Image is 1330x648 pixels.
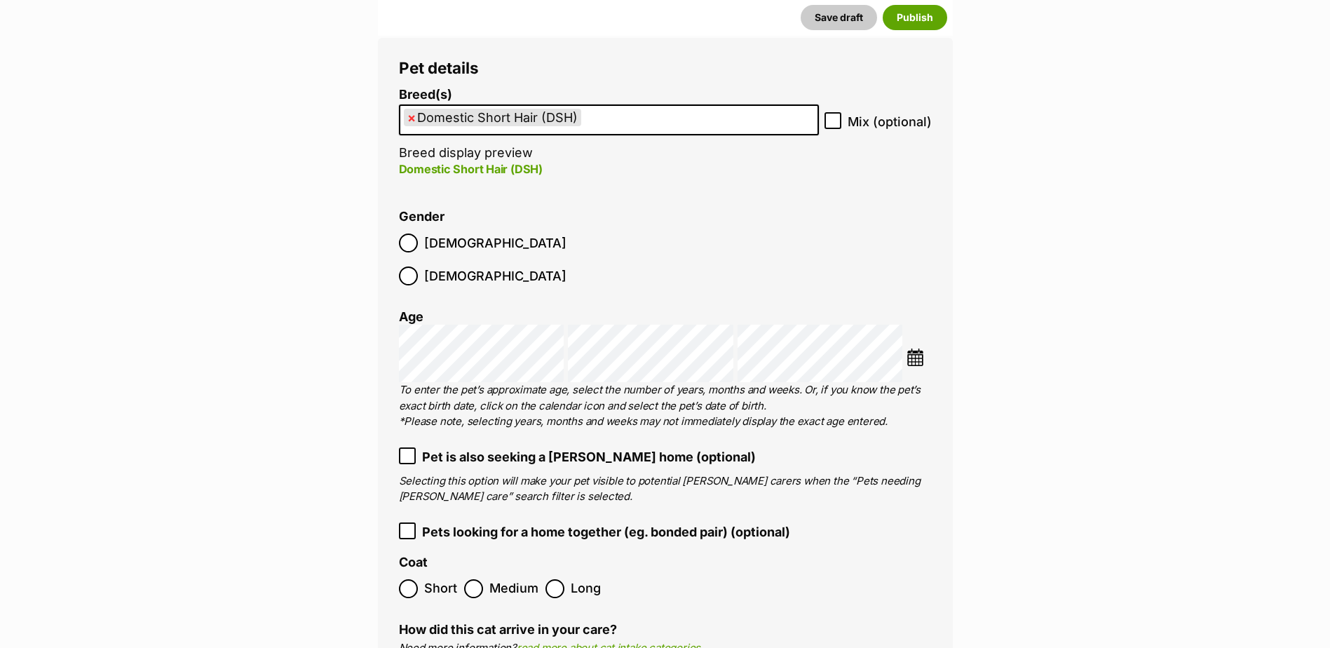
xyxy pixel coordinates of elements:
[399,88,819,102] label: Breed(s)
[489,579,538,598] span: Medium
[399,161,819,177] p: Domestic Short Hair (DSH)
[422,522,790,541] span: Pets looking for a home together (eg. bonded pair) (optional)
[424,234,566,252] span: [DEMOGRAPHIC_DATA]
[399,88,819,192] li: Breed display preview
[399,555,428,570] label: Coat
[422,447,756,466] span: Pet is also seeking a [PERSON_NAME] home (optional)
[399,473,932,505] p: Selecting this option will make your pet visible to potential [PERSON_NAME] carers when the “Pets...
[848,112,932,131] span: Mix (optional)
[424,579,457,598] span: Short
[399,622,617,637] label: How did this cat arrive in your care?
[883,5,947,30] button: Publish
[424,266,566,285] span: [DEMOGRAPHIC_DATA]
[399,309,423,324] label: Age
[399,382,932,430] p: To enter the pet’s approximate age, select the number of years, months and weeks. Or, if you know...
[404,109,581,126] li: Domestic Short Hair (DSH)
[407,109,416,126] span: ×
[571,579,602,598] span: Long
[907,349,924,366] img: ...
[399,210,445,224] label: Gender
[399,58,479,77] span: Pet details
[801,5,877,30] button: Save draft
